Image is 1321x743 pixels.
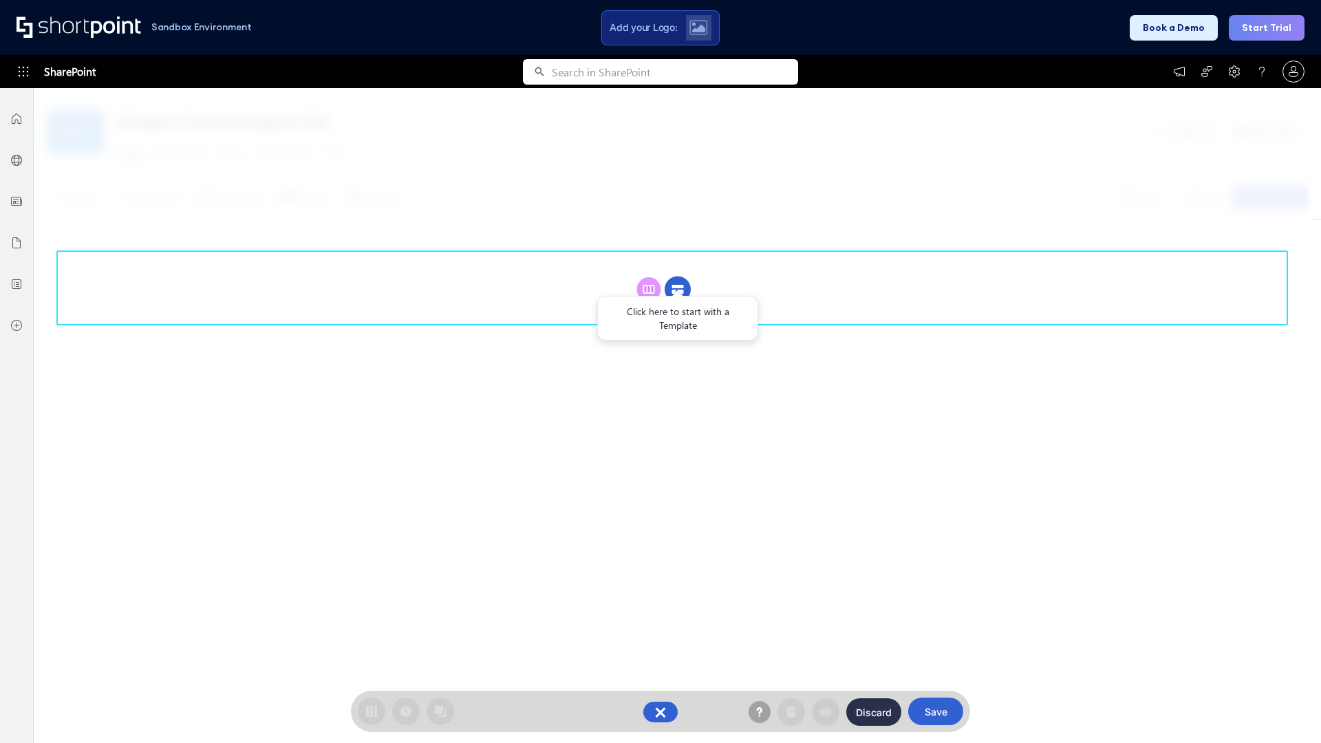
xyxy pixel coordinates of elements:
[610,21,677,34] span: Add your Logo:
[1130,15,1218,41] button: Book a Demo
[908,698,963,725] button: Save
[689,20,707,35] img: Upload logo
[846,698,901,726] button: Discard
[552,59,798,85] input: Search in SharePoint
[151,23,252,31] h1: Sandbox Environment
[1252,677,1321,743] iframe: Chat Widget
[1229,15,1304,41] button: Start Trial
[44,55,96,88] span: SharePoint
